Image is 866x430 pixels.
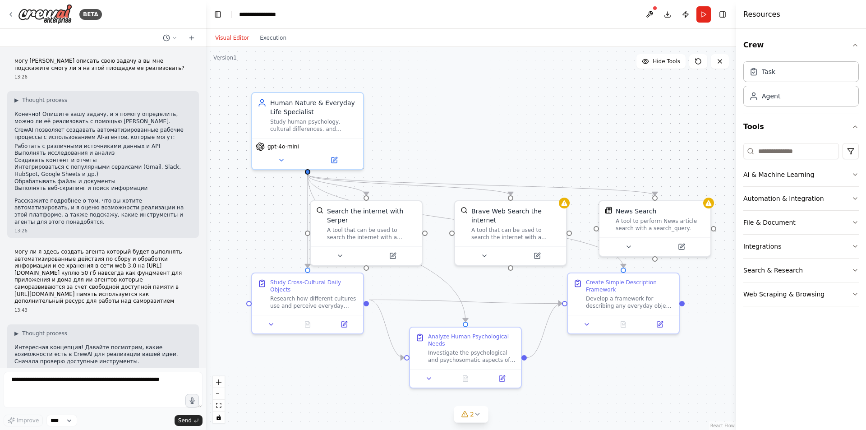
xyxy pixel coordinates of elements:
div: 13:26 [14,227,192,234]
button: AI & Machine Learning [743,163,859,186]
g: Edge from 09e15257-7d25-4247-83d1-8430fa2f612a to 822602c7-ed65-469e-8a19-6c401d929a21 [303,175,659,195]
button: toggle interactivity [213,412,225,423]
g: Edge from c06984c8-d5da-4bbd-9447-150dd1aec447 to c152e6a7-1826-4783-8533-df50d7baf5d6 [369,296,404,362]
button: No output available [289,319,327,330]
div: Analyze Human Psychological NeedsInvestigate the psychological and psychosomatic aspects of why p... [409,327,522,388]
g: Edge from 09e15257-7d25-4247-83d1-8430fa2f612a to c152e6a7-1826-4783-8533-df50d7baf5d6 [303,175,470,322]
div: News Search [616,207,656,216]
div: Create Simple Description Framework [586,279,673,293]
button: Hide left sidebar [212,8,224,21]
span: 2 [470,410,474,419]
div: React Flow controls [213,376,225,423]
button: Tools [743,114,859,139]
div: Research how different cultures use and perceive everyday objects in their daily lives. Focus on ... [270,295,358,310]
div: Human Nature & Everyday Life SpecialistStudy human psychology, cultural differences, and everyday... [251,92,364,170]
button: Open in side panel [656,241,707,252]
img: SerplyNewsSearchTool [605,207,612,214]
button: No output available [604,319,643,330]
button: fit view [213,400,225,412]
div: Task [762,67,775,76]
p: могу [PERSON_NAME] описать свою задачу а вы мне подскажите смогу ли я на этой площадке ее реализо... [14,58,192,72]
button: Open in side panel [486,373,517,384]
button: Open in side panel [644,319,675,330]
button: Open in side panel [511,250,562,261]
img: Logo [18,4,72,24]
button: Search & Research [743,259,859,282]
button: Open in side panel [309,155,359,166]
div: Crew [743,58,859,114]
button: No output available [447,373,485,384]
span: Thought process [22,330,67,337]
button: Open in side panel [367,250,418,261]
button: Web Scraping & Browsing [743,282,859,306]
button: zoom in [213,376,225,388]
div: Create Simple Description FrameworkDevelop a framework for describing any everyday object in simp... [567,273,680,334]
h4: Resources [743,9,780,20]
div: Agent [762,92,780,101]
div: A tool to perform News article search with a search_query. [616,217,705,232]
button: 2 [454,406,488,423]
button: Improve [4,415,43,426]
g: Edge from 09e15257-7d25-4247-83d1-8430fa2f612a to 1ef5811f-000d-48a3-be81-ab496cea4e05 [303,175,371,195]
a: React Flow attribution [710,423,735,428]
span: Improve [17,417,39,424]
button: ▶Thought process [14,330,67,337]
nav: breadcrumb [239,10,276,19]
button: Automation & Integration [743,187,859,210]
button: zoom out [213,388,225,400]
div: SerplyNewsSearchToolNews SearchA tool to perform News article search with a search_query. [599,200,711,257]
div: 13:43 [14,367,192,374]
li: Интегрироваться с популярными сервисами (Gmail, Slack, HubSpot, Google Sheets и др.) [14,164,192,178]
div: Brave Web Search the internet [471,207,561,225]
p: Интересная концепция! Давайте посмотрим, какие возможности есть в CrewAI для реализации вашей иде... [14,344,192,365]
button: Hide right sidebar [716,8,729,21]
g: Edge from c06984c8-d5da-4bbd-9447-150dd1aec447 to a5dc49a5-6a16-4b17-832b-1bb3b2ca9438 [369,296,562,308]
div: Study Cross-Cultural Daily ObjectsResearch how different cultures use and perceive everyday objec... [251,273,364,334]
li: Выполнять исследования и анализ [14,150,192,157]
div: SerperDevToolSearch the internet with SerperA tool that can be used to search the internet with a... [310,200,423,266]
span: Thought process [22,97,67,104]
div: BraveSearchToolBrave Web Search the internetA tool that can be used to search the internet with a... [454,200,567,266]
g: Edge from 09e15257-7d25-4247-83d1-8430fa2f612a to a5dc49a5-6a16-4b17-832b-1bb3b2ca9438 [303,175,628,268]
div: Human Nature & Everyday Life Specialist [270,98,358,116]
span: ▶ [14,330,18,337]
p: Конечно! Опишите вашу задачу, и я помогу определить, можно ли её реализовать с помощью [PERSON_NA... [14,111,192,125]
li: Создавать контент и отчеты [14,157,192,164]
div: Study Cross-Cultural Daily Objects [270,279,358,293]
g: Edge from 09e15257-7d25-4247-83d1-8430fa2f612a to c06984c8-d5da-4bbd-9447-150dd1aec447 [303,175,312,268]
div: Version 1 [213,54,237,61]
p: CrewAI позволяет создавать автоматизированные рабочие процессы с использованием AI-агентов, котор... [14,127,192,141]
span: Hide Tools [653,58,680,65]
li: Выполнять веб-скрапинг и поиск информации [14,185,192,192]
g: Edge from c152e6a7-1826-4783-8533-df50d7baf5d6 to a5dc49a5-6a16-4b17-832b-1bb3b2ca9438 [527,299,562,362]
button: Send [175,415,203,426]
g: Edge from 09e15257-7d25-4247-83d1-8430fa2f612a to c0061bc2-b272-4904-bb42-2fa3ee974bd1 [303,175,515,195]
button: Click to speak your automation idea [185,394,199,407]
div: 13:43 [14,307,192,314]
div: Develop a framework for describing any everyday object in simple, beautiful, and universally unde... [586,295,673,310]
button: Switch to previous chat [159,32,181,43]
button: Start a new chat [184,32,199,43]
div: Analyze Human Psychological Needs [428,333,516,347]
button: Execution [254,32,292,43]
span: ▶ [14,97,18,104]
div: 13:26 [14,74,192,80]
button: Crew [743,32,859,58]
div: Search the internet with Serper [327,207,416,225]
button: Visual Editor [210,32,254,43]
div: Study human psychology, cultural differences, and everyday needs to describe objects and concepts... [270,118,358,133]
span: gpt-4o-mini [267,143,299,150]
div: A tool that can be used to search the internet with a search_query. [471,227,561,241]
p: могу ли я здесь создать агента который будет выполнять автоматизированные действия по сбору и обр... [14,249,192,305]
div: Tools [743,139,859,314]
li: Работать с различными источниками данных и API [14,143,192,150]
div: BETA [79,9,102,20]
button: Open in side panel [328,319,359,330]
p: Расскажите подробнее о том, что вы хотите автоматизировать, и я оценю возможности реализации на э... [14,198,192,226]
img: SerperDevTool [316,207,323,214]
button: File & Document [743,211,859,234]
img: BraveSearchTool [461,207,468,214]
li: Обрабатывать файлы и документы [14,178,192,185]
div: A tool that can be used to search the internet with a search_query. Supports different search typ... [327,227,416,241]
span: Send [178,417,192,424]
